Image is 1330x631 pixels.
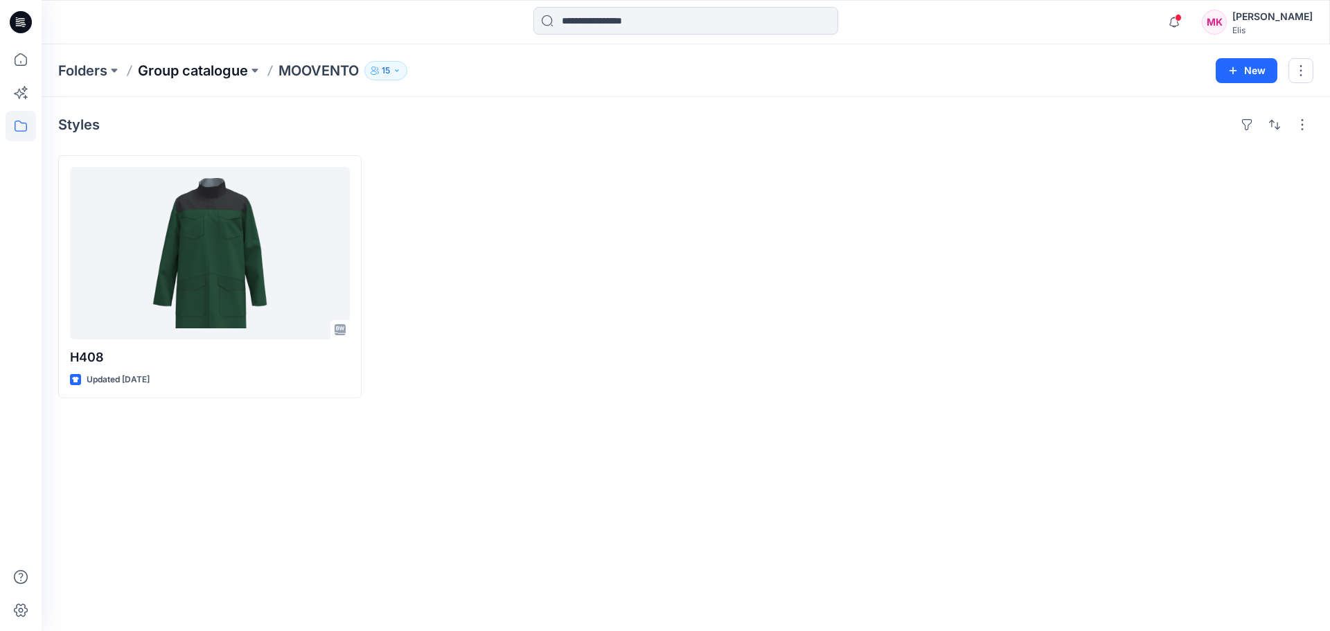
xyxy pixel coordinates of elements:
[1232,25,1313,35] div: Elis
[382,63,390,78] p: 15
[1216,58,1277,83] button: New
[70,167,350,339] a: H408
[1232,8,1313,25] div: [PERSON_NAME]
[364,61,407,80] button: 15
[58,116,100,133] h4: Styles
[278,61,359,80] p: MOOVENTO
[70,348,350,367] p: H408
[87,373,150,387] p: Updated [DATE]
[1202,10,1227,35] div: MK
[138,61,248,80] a: Group catalogue
[58,61,107,80] a: Folders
